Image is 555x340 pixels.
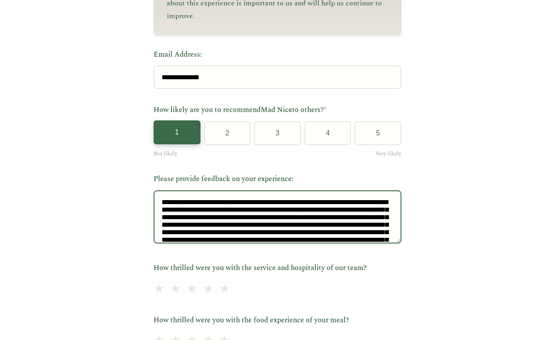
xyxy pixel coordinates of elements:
label: Please provide feedback on your experience: [154,174,401,185]
button: 5 [355,121,401,145]
span: Mad Nice [261,104,292,115]
button: 3 [254,121,301,145]
label: How likely are you to recommend to others? [154,104,401,116]
button: 1 [154,120,200,144]
span: ★ [219,279,230,299]
label: Email Address: [154,49,401,61]
span: ★ [203,279,214,299]
label: How thrilled were you with the service and hospitality of our team? [154,263,401,274]
span: ★ [186,279,197,299]
span: ★ [154,279,165,299]
button: 4 [304,121,351,145]
span: Not likely [154,150,177,158]
label: How thrilled were you with the food experience of your meal? [154,315,401,326]
span: Very likely [375,150,401,158]
span: ★ [170,279,181,299]
button: 2 [204,121,251,145]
